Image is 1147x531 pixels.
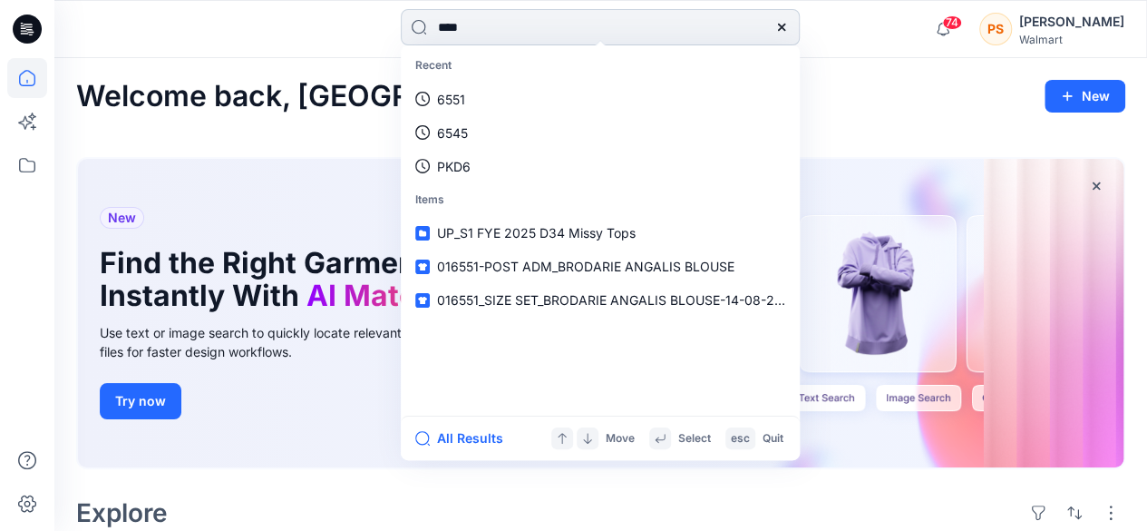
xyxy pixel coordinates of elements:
[415,428,515,449] button: All Results
[437,90,465,109] p: 6551
[437,225,636,241] span: UP_S1 FYE 2025 D34 Missy Tops
[76,498,168,527] h2: Explore
[437,157,471,176] p: PKD6
[404,250,796,283] a: 016551-POST ADM_BRODARIE ANGALIS BLOUSE
[678,429,711,448] p: Select
[731,429,750,448] p: esc
[437,292,798,308] span: 016551_SIZE SET_BRODARIE ANGALIS BLOUSE-14-08-2025
[306,278,434,313] span: AI Match
[1045,80,1125,113] button: New
[437,123,468,143] p: 6545
[100,383,181,419] button: Try now
[437,259,734,274] span: 016551-POST ADM_BRODARIE ANGALIS BLOUSE
[404,83,796,116] a: 6551
[942,15,962,30] span: 74
[606,429,635,448] p: Move
[404,150,796,183] a: PKD6
[404,49,796,83] p: Recent
[108,207,136,229] span: New
[404,183,796,217] p: Items
[763,429,783,448] p: Quit
[76,80,602,113] h2: Welcome back, [GEOGRAPHIC_DATA]
[1019,33,1124,46] div: Walmart
[404,116,796,150] a: 6545
[100,323,508,361] div: Use text or image search to quickly locate relevant, editable .bw files for faster design workflows.
[404,216,796,250] a: UP_S1 FYE 2025 D34 Missy Tops
[100,247,481,312] h1: Find the Right Garment Instantly With
[979,13,1012,45] div: PS
[1019,11,1124,33] div: [PERSON_NAME]
[404,283,796,317] a: 016551_SIZE SET_BRODARIE ANGALIS BLOUSE-14-08-2025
